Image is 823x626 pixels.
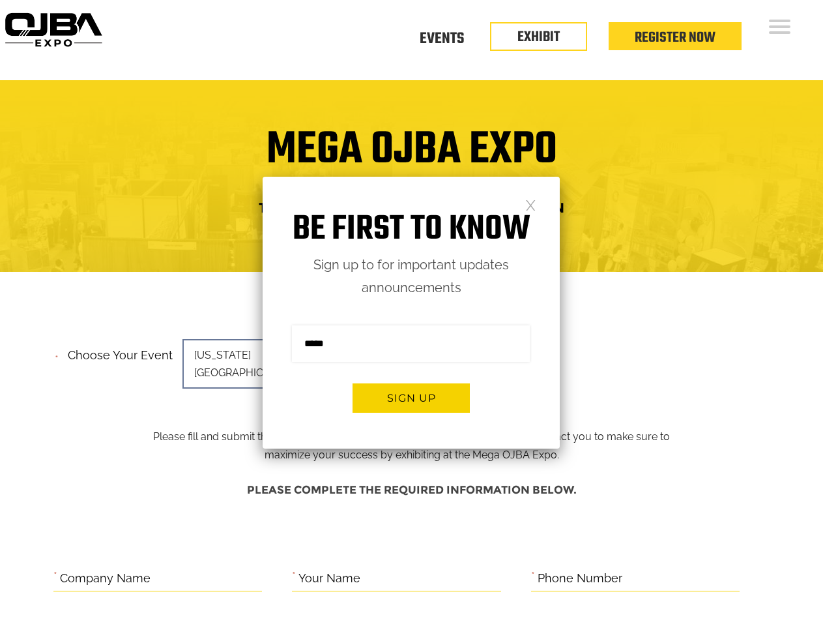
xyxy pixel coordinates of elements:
h1: Be first to know [263,209,560,250]
span: [US_STATE][GEOGRAPHIC_DATA] [182,339,365,389]
a: Register Now [635,27,715,49]
h1: Mega OJBA Expo [10,132,813,184]
button: Sign up [353,383,470,413]
h4: Please complete the required information below. [53,477,770,503]
label: Choose your event [60,337,173,366]
p: Sign up to for important updates announcements [263,254,560,299]
label: Phone Number [538,569,622,589]
label: Your Name [298,569,360,589]
a: EXHIBIT [517,26,560,48]
label: Company Name [60,569,151,589]
a: Close [525,199,536,210]
p: Please fill and submit the information below and one of our team members will contact you to make... [143,344,680,464]
h4: Trade Show Exhibit Space Application [10,196,813,220]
